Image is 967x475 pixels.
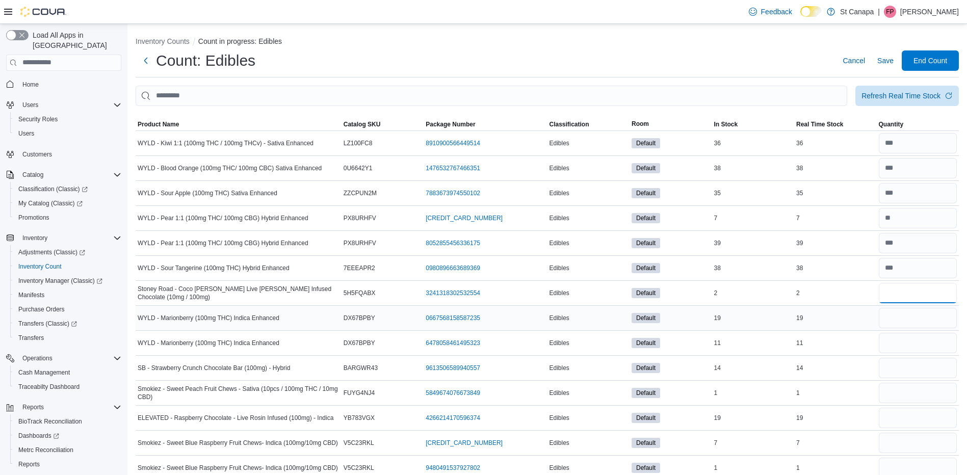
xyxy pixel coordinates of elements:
[344,289,376,297] span: 5H5FQABX
[632,213,660,223] span: Default
[342,118,424,130] button: Catalog SKU
[18,199,83,207] span: My Catalog (Classic)
[14,381,121,393] span: Traceabilty Dashboard
[550,139,569,147] span: Edibles
[18,417,82,426] span: BioTrack Reconciliation
[344,164,373,172] span: 0U6642Y1
[18,232,121,244] span: Inventory
[794,312,877,324] div: 19
[14,444,77,456] a: Metrc Reconciliation
[136,37,190,45] button: Inventory Counts
[18,446,73,454] span: Metrc Reconciliation
[632,463,660,473] span: Default
[14,458,44,470] a: Reports
[22,101,38,109] span: Users
[886,6,894,18] span: FP
[632,188,660,198] span: Default
[10,429,125,443] a: Dashboards
[712,437,795,449] div: 7
[22,403,44,411] span: Reports
[14,183,121,195] span: Classification (Classic)
[14,275,121,287] span: Inventory Manager (Classic)
[10,380,125,394] button: Traceabilty Dashboard
[636,363,656,373] span: Default
[14,212,121,224] span: Promotions
[344,239,376,247] span: PX8URHFV
[636,164,656,173] span: Default
[2,77,125,92] button: Home
[426,339,480,347] a: 6478058461495323
[632,288,660,298] span: Default
[14,303,121,315] span: Purchase Orders
[879,120,904,128] span: Quantity
[839,50,869,71] button: Cancel
[14,332,48,344] a: Transfers
[18,248,85,256] span: Adjustments (Classic)
[794,162,877,174] div: 38
[18,305,65,313] span: Purchase Orders
[138,339,279,347] span: WYLD - Marionberry (100mg THC) Indica Enhanced
[14,113,62,125] a: Security Roles
[18,169,47,181] button: Catalog
[712,212,795,224] div: 7
[10,126,125,141] button: Users
[14,415,86,428] a: BioTrack Reconciliation
[632,163,660,173] span: Default
[794,437,877,449] div: 7
[794,262,877,274] div: 38
[877,56,894,66] span: Save
[636,313,656,323] span: Default
[136,50,156,71] button: Next
[14,303,69,315] a: Purchase Orders
[29,30,121,50] span: Load All Apps in [GEOGRAPHIC_DATA]
[873,50,898,71] button: Save
[18,129,34,138] span: Users
[794,237,877,249] div: 39
[14,289,121,301] span: Manifests
[426,289,480,297] a: 3241318302532554
[550,364,569,372] span: Edibles
[136,118,342,130] button: Product Name
[18,334,44,342] span: Transfers
[426,364,480,372] a: 9613506589940557
[794,287,877,299] div: 2
[18,214,49,222] span: Promotions
[426,414,480,422] a: 4266214170596374
[18,460,40,468] span: Reports
[794,462,877,474] div: 1
[550,339,569,347] span: Edibles
[18,148,121,161] span: Customers
[20,7,66,17] img: Cova
[344,364,378,372] span: BARGWR43
[138,314,279,322] span: WYLD - Marionberry (100mg THC) Indica Enhanced
[426,139,480,147] a: 8910900566449514
[712,412,795,424] div: 19
[10,288,125,302] button: Manifests
[712,337,795,349] div: 11
[884,6,896,18] div: Felix Palmer
[344,214,376,222] span: PX8URHFV
[712,262,795,274] div: 38
[10,457,125,471] button: Reports
[636,288,656,298] span: Default
[794,362,877,374] div: 14
[794,187,877,199] div: 35
[18,401,48,413] button: Reports
[636,463,656,472] span: Default
[10,196,125,210] a: My Catalog (Classic)
[344,339,375,347] span: DX67BPBY
[550,239,569,247] span: Edibles
[2,147,125,162] button: Customers
[14,430,121,442] span: Dashboards
[14,381,84,393] a: Traceabilty Dashboard
[10,210,125,225] button: Promotions
[712,462,795,474] div: 1
[14,212,54,224] a: Promotions
[878,6,880,18] p: |
[632,238,660,248] span: Default
[18,368,70,377] span: Cash Management
[10,274,125,288] a: Inventory Manager (Classic)
[138,120,179,128] span: Product Name
[2,400,125,414] button: Reports
[902,50,959,71] button: End Count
